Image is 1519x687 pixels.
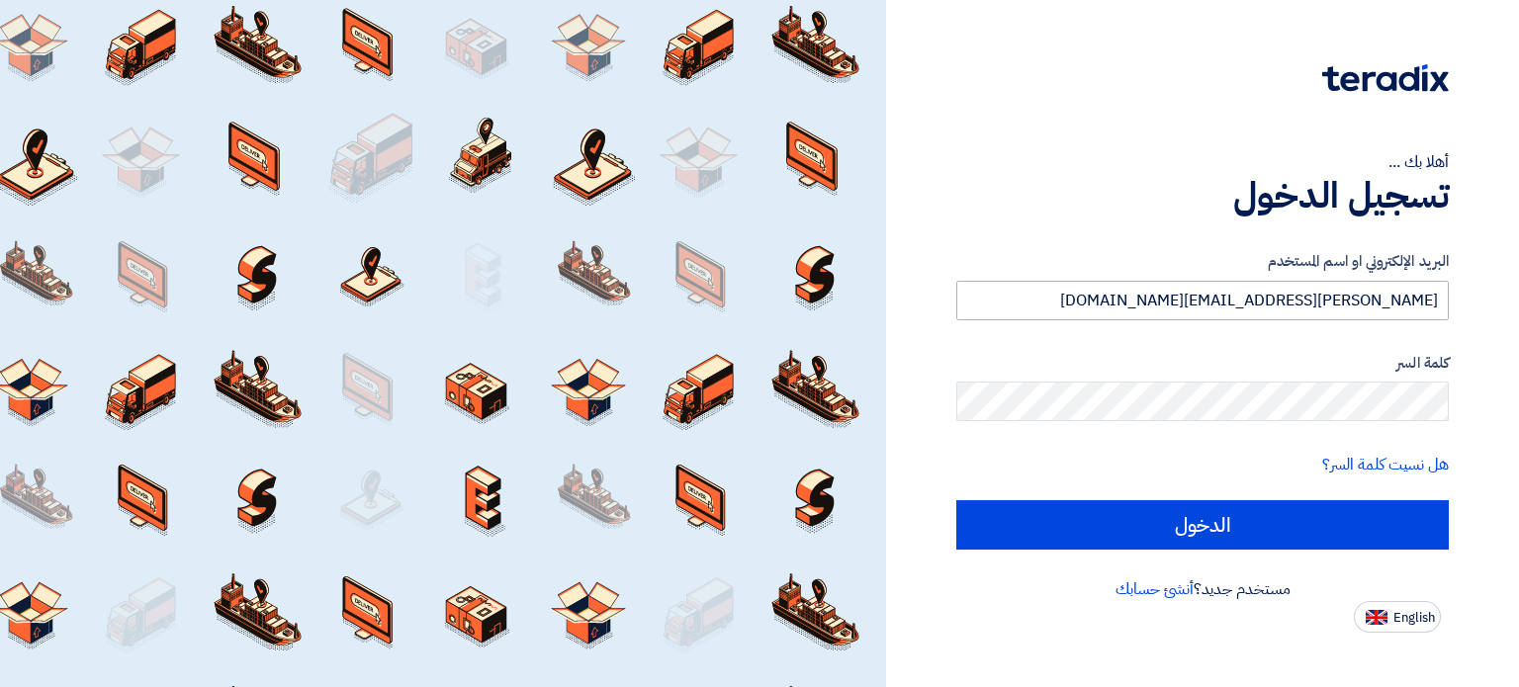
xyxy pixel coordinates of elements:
[956,500,1449,550] input: الدخول
[1322,64,1449,92] img: Teradix logo
[956,577,1449,601] div: مستخدم جديد؟
[956,250,1449,273] label: البريد الإلكتروني او اسم المستخدم
[1366,610,1387,625] img: en-US.png
[1354,601,1441,633] button: English
[956,352,1449,375] label: كلمة السر
[1393,611,1435,625] span: English
[956,150,1449,174] div: أهلا بك ...
[956,281,1449,320] input: أدخل بريد العمل الإلكتروني او اسم المستخدم الخاص بك ...
[956,174,1449,217] h1: تسجيل الدخول
[1116,577,1194,601] a: أنشئ حسابك
[1322,453,1449,476] a: هل نسيت كلمة السر؟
